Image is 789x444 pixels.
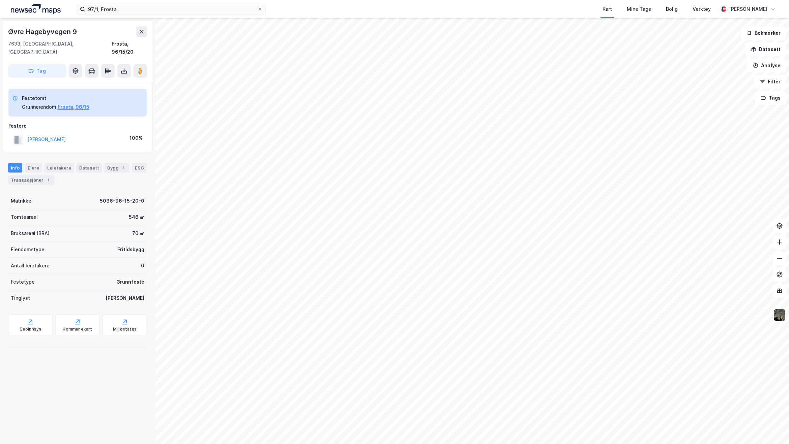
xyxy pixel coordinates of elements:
[755,412,789,444] iframe: Chat Widget
[11,262,50,270] div: Antall leietakere
[85,4,257,14] input: Søk på adresse, matrikkel, gårdeiere, leietakere eller personer
[22,103,56,111] div: Grunneiendom
[129,134,143,142] div: 100%
[132,229,144,237] div: 70 ㎡
[8,26,78,37] div: Øvre Hagebyvegen 9
[129,213,144,221] div: 546 ㎡
[11,4,61,14] img: logo.a4113a55bc3d86da70a041830d287a7e.svg
[25,163,42,173] div: Eiere
[22,94,89,102] div: Festetomt
[105,163,129,173] div: Bygg
[45,163,74,173] div: Leietakere
[141,262,144,270] div: 0
[120,164,127,171] div: 1
[666,5,678,13] div: Bolig
[11,294,30,302] div: Tinglyst
[8,163,22,173] div: Info
[11,197,33,205] div: Matrikkel
[729,5,767,13] div: [PERSON_NAME]
[8,40,112,56] div: 7633, [GEOGRAPHIC_DATA], [GEOGRAPHIC_DATA]
[8,64,66,78] button: Tag
[754,75,786,88] button: Filter
[741,26,786,40] button: Bokmerker
[755,91,786,105] button: Tags
[603,5,612,13] div: Kart
[20,327,41,332] div: Geoinnsyn
[745,43,786,56] button: Datasett
[58,103,89,111] button: Frosta, 96/15
[45,177,52,183] div: 1
[755,412,789,444] div: Kontrollprogram for chat
[116,278,144,286] div: Grunnfeste
[106,294,144,302] div: [PERSON_NAME]
[77,163,102,173] div: Datasett
[11,278,35,286] div: Festetype
[100,197,144,205] div: 5036-96-15-20-0
[63,327,92,332] div: Kommunekart
[747,59,786,72] button: Analyse
[8,175,54,185] div: Transaksjoner
[627,5,651,13] div: Mine Tags
[11,213,38,221] div: Tomteareal
[693,5,711,13] div: Verktøy
[773,309,786,321] img: 9k=
[113,327,137,332] div: Miljøstatus
[11,229,50,237] div: Bruksareal (BRA)
[11,245,45,254] div: Eiendomstype
[8,122,147,130] div: Festere
[132,163,147,173] div: ESG
[117,245,144,254] div: Fritidsbygg
[112,40,147,56] div: Frosta, 96/15/20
